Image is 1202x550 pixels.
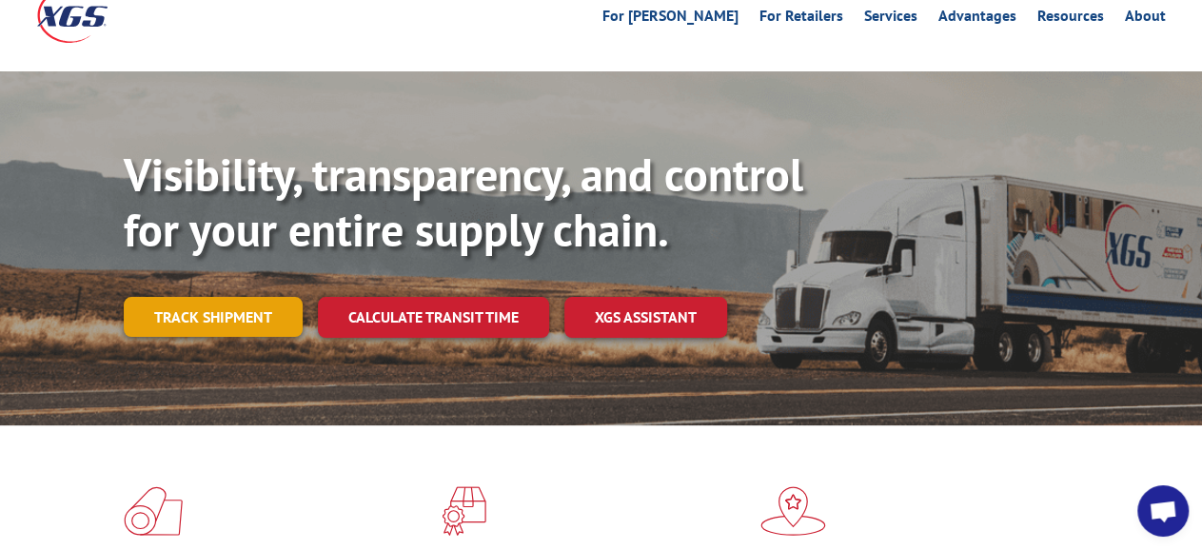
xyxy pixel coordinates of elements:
[1125,9,1166,29] a: About
[864,9,917,29] a: Services
[124,145,803,259] b: Visibility, transparency, and control for your entire supply chain.
[602,9,739,29] a: For [PERSON_NAME]
[124,297,303,337] a: Track shipment
[759,9,843,29] a: For Retailers
[1037,9,1104,29] a: Resources
[1137,485,1189,537] a: Open chat
[318,297,549,338] a: Calculate transit time
[760,486,826,536] img: xgs-icon-flagship-distribution-model-red
[124,486,183,536] img: xgs-icon-total-supply-chain-intelligence-red
[442,486,486,536] img: xgs-icon-focused-on-flooring-red
[938,9,1016,29] a: Advantages
[564,297,727,338] a: XGS ASSISTANT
